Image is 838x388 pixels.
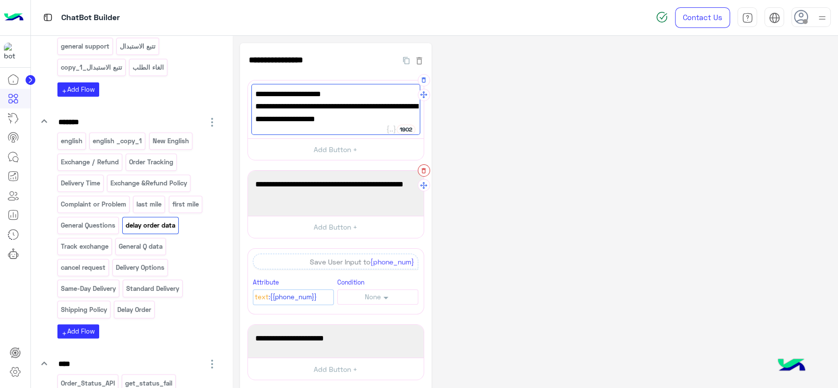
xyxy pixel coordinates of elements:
[57,82,99,97] button: addAdd Flow
[38,115,50,127] i: keyboard_arrow_down
[253,254,418,269] div: Save User Input to
[92,135,143,147] p: english _copy_1
[117,304,152,315] p: Delay Order
[60,41,110,52] p: general support
[418,179,430,191] button: Drag
[60,304,108,315] p: Shipping Policy
[365,293,381,301] span: None
[269,292,317,303] span: :{{phone_num}}
[118,241,163,252] p: General Q data
[737,7,757,28] a: tab
[248,138,424,160] button: Add Button +
[255,100,416,125] span: Please share your order number so our team can check the status for you. 📄
[248,358,424,380] button: Add Button +
[119,41,157,52] p: تتبع الاستبدال
[398,54,414,66] button: Duplicate Flow
[337,289,418,305] button: None
[769,12,780,24] img: tab
[171,199,199,210] p: first mile
[418,89,430,101] button: Drag
[255,88,416,101] span: Thanks for confirming.
[255,178,416,203] span: Please share your phone number 📱 \order number 📦
[370,258,414,266] span: {phone_num}
[337,279,364,286] small: Condition
[61,331,67,336] i: add
[4,43,22,60] img: 317874714732967
[136,199,162,210] p: last mile
[60,135,83,147] p: english
[152,135,189,147] p: New English
[60,156,119,168] p: Exchange / Refund
[414,54,424,66] button: Delete Flow
[4,7,24,28] img: Logo
[60,199,127,210] p: Complaint or Problem
[255,332,416,345] span: Explain your complaint:
[60,241,109,252] p: Track exchange
[675,7,730,28] a: Contact Us
[125,220,176,231] p: delay order data
[386,125,397,134] button: Add user attribute
[61,88,67,94] i: add
[60,283,116,294] p: Same-Day Delivery
[38,358,50,369] i: keyboard_arrow_down
[60,62,123,73] p: تتبع الاستبدال_copy_1
[656,11,668,23] img: spinner
[42,11,54,24] img: tab
[129,156,174,168] p: Order Tracking
[60,178,101,189] p: Delivery Time
[110,178,188,189] p: Exchange &Refund Policy
[60,262,106,273] p: cancel request
[57,324,99,338] button: addAdd Flow
[774,349,809,383] img: hulul-logo.png
[816,12,828,24] img: profile
[253,279,279,286] small: Attribute
[60,220,116,231] p: General Questions
[255,292,269,303] span: Text
[418,74,430,86] button: Delete Message
[126,283,180,294] p: Standard Delivery
[397,125,415,134] div: 1902
[115,262,165,273] p: Delivery Options
[132,62,165,73] p: الغاء الطلب
[61,11,120,25] p: ChatBot Builder
[418,164,430,177] button: Delete Message
[742,12,753,24] img: tab
[248,216,424,238] button: Add Button +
